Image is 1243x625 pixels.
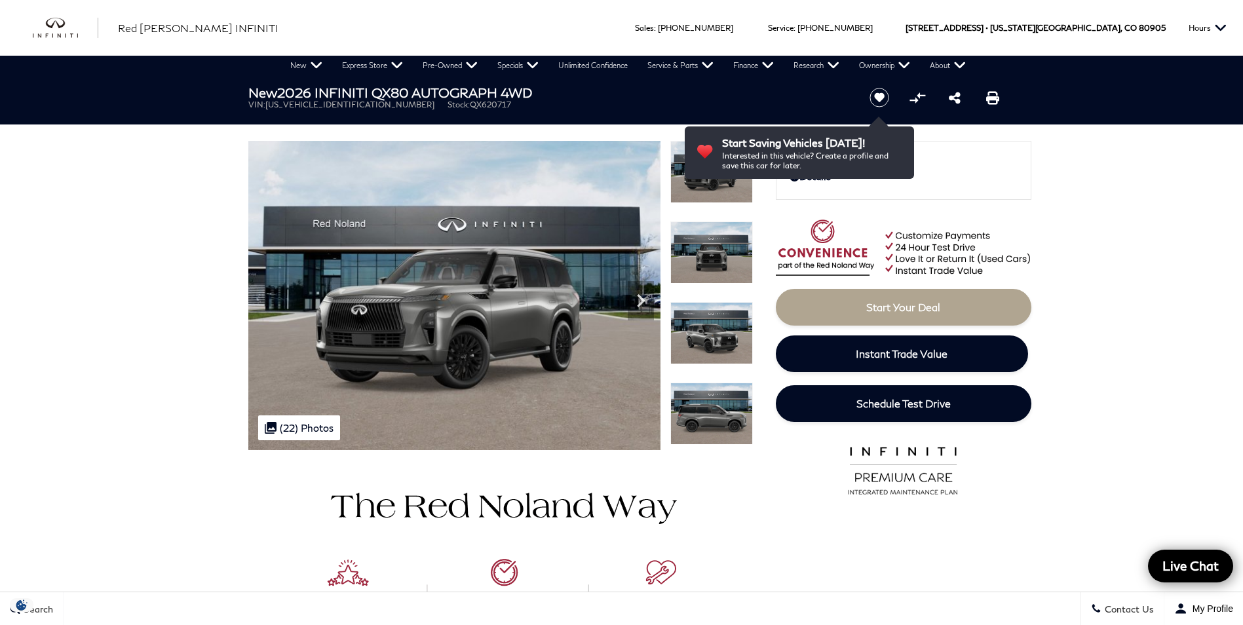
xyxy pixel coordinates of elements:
div: Next [628,281,654,320]
img: Opt-Out Icon [7,598,37,612]
a: [PHONE_NUMBER] [797,23,873,33]
section: Click to Open Cookie Consent Modal [7,598,37,612]
a: Live Chat [1148,550,1233,582]
img: New 2026 2T DYNAMIC META INFINITI AUTOGRAPH 4WD image 2 [670,221,753,284]
a: Research [784,56,849,75]
a: Specials [488,56,548,75]
a: Start Your Deal [776,289,1031,326]
a: Share this New 2026 INFINITI QX80 AUTOGRAPH 4WD [949,90,961,105]
a: Finance [723,56,784,75]
span: Start Your Deal [866,301,940,313]
span: Please call for price [790,159,878,170]
a: Details [790,170,1018,182]
span: Sales [635,23,654,33]
span: VIN: [248,100,265,109]
a: Ownership [849,56,920,75]
span: Instant Trade Value [856,347,947,360]
span: Red [PERSON_NAME] INFINITI [118,22,278,34]
img: New 2026 2T DYNAMIC META INFINITI AUTOGRAPH 4WD image 4 [670,383,753,445]
span: Live Chat [1156,558,1225,574]
a: Red [PERSON_NAME] INFINITI [118,20,278,36]
a: [PHONE_NUMBER] [658,23,733,33]
img: INFINITI [33,18,98,39]
a: Service & Parts [638,56,723,75]
a: [STREET_ADDRESS] • [US_STATE][GEOGRAPHIC_DATA], CO 80905 [906,23,1166,33]
a: Pre-Owned [413,56,488,75]
span: Search [20,603,53,615]
div: (22) Photos [258,415,340,440]
a: Schedule Test Drive [776,385,1031,422]
span: QX620717 [470,100,511,109]
span: Service [768,23,794,33]
a: Express Store [332,56,413,75]
span: : [654,23,656,33]
img: New 2026 2T DYNAMIC META INFINITI AUTOGRAPH 4WD image 1 [248,141,660,450]
span: [US_VEHICLE_IDENTIFICATION_NUMBER] [265,100,434,109]
span: Contact Us [1101,603,1154,615]
a: infiniti [33,18,98,39]
a: Print this New 2026 INFINITI QX80 AUTOGRAPH 4WD [986,90,999,105]
a: Instant Trade Value [776,335,1028,372]
img: New 2026 2T DYNAMIC META INFINITI AUTOGRAPH 4WD image 1 [670,141,753,203]
span: : [794,23,795,33]
button: Save vehicle [865,87,894,108]
button: Open user profile menu [1164,592,1243,625]
img: infinitipremiumcare.png [839,444,967,496]
a: New [280,56,332,75]
img: New 2026 2T DYNAMIC META INFINITI AUTOGRAPH 4WD image 3 [670,302,753,364]
a: About [920,56,976,75]
a: Unlimited Confidence [548,56,638,75]
nav: Main Navigation [280,56,976,75]
button: Compare Vehicle [908,88,927,107]
strong: New [248,85,277,100]
span: My Profile [1187,603,1233,614]
span: Stock: [448,100,470,109]
h1: 2026 INFINITI QX80 AUTOGRAPH 4WD [248,85,848,100]
span: Schedule Test Drive [856,397,951,409]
